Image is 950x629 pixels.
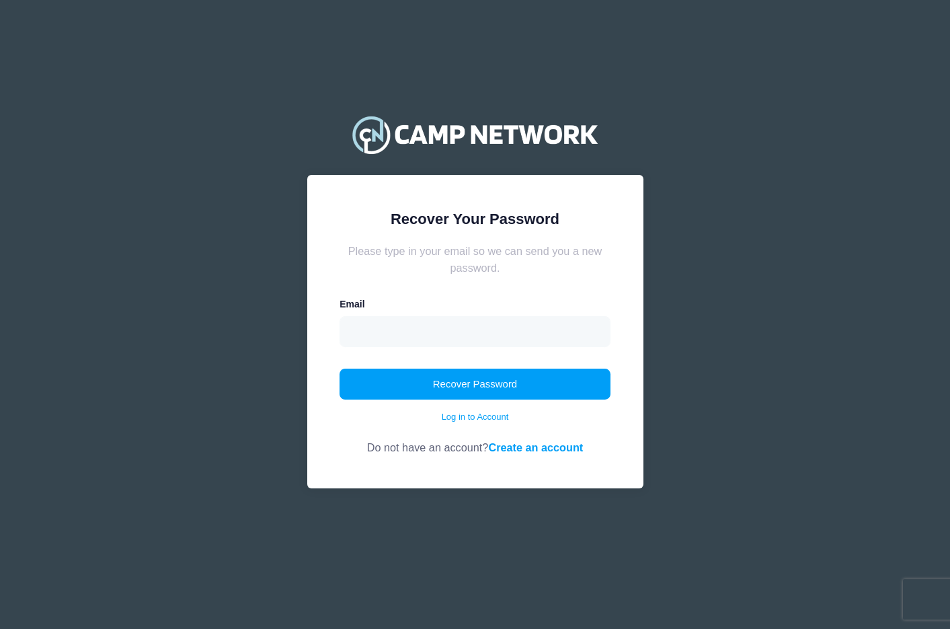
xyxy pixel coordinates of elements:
[340,424,610,455] div: Do not have an account?
[340,369,610,400] button: Recover Password
[488,441,583,453] a: Create an account
[340,297,364,311] label: Email
[442,410,509,424] a: Log in to Account
[340,208,610,230] div: Recover Your Password
[340,243,610,276] div: Please type in your email so we can send you a new password.
[346,108,603,161] img: Camp Network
